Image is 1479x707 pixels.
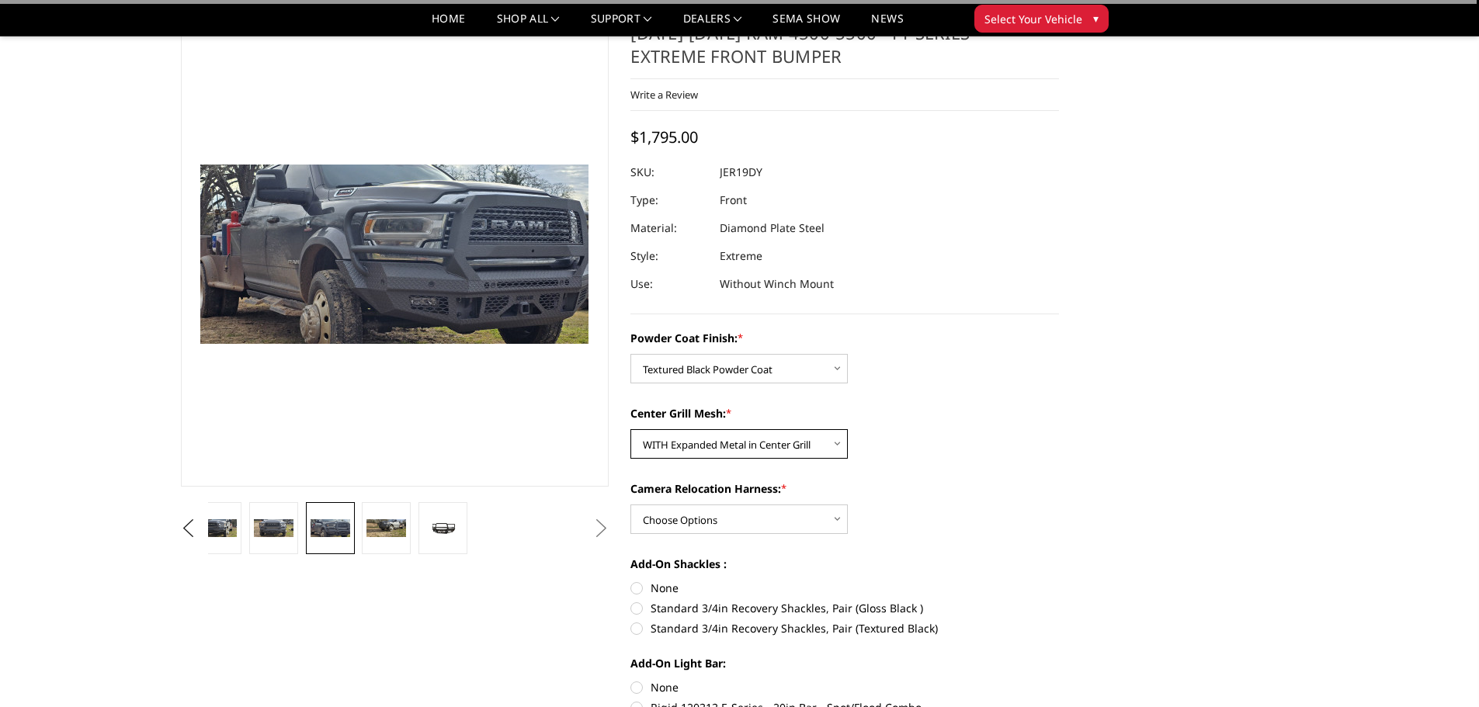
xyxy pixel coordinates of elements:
[630,580,1059,596] label: None
[974,5,1109,33] button: Select Your Vehicle
[311,519,350,537] img: 2019-2025 Ram 4500-5500 - FT Series - Extreme Front Bumper
[871,13,903,36] a: News
[630,158,708,186] dt: SKU:
[630,600,1059,616] label: Standard 3/4in Recovery Shackles, Pair (Gloss Black )
[366,519,406,537] img: 2019-2025 Ram 4500-5500 - FT Series - Extreme Front Bumper
[1401,632,1479,707] iframe: Chat Widget
[720,158,762,186] dd: JER19DY
[630,679,1059,695] label: None
[683,13,742,36] a: Dealers
[181,21,609,487] a: 2019-2025 Ram 4500-5500 - FT Series - Extreme Front Bumper
[177,517,200,540] button: Previous
[497,13,560,36] a: shop all
[720,242,762,270] dd: Extreme
[591,13,652,36] a: Support
[1093,10,1099,26] span: ▾
[630,214,708,242] dt: Material:
[589,517,613,540] button: Next
[630,655,1059,671] label: Add-On Light Bar:
[630,405,1059,421] label: Center Grill Mesh:
[720,186,747,214] dd: Front
[630,620,1059,636] label: Standard 3/4in Recovery Shackles, Pair (Textured Black)
[630,186,708,214] dt: Type:
[720,270,834,298] dd: Without Winch Mount
[630,270,708,298] dt: Use:
[630,21,1059,79] h1: [DATE]-[DATE] Ram 4500-5500 - FT Series - Extreme Front Bumper
[630,480,1059,497] label: Camera Relocation Harness:
[984,11,1082,27] span: Select Your Vehicle
[720,214,825,242] dd: Diamond Plate Steel
[630,330,1059,346] label: Powder Coat Finish:
[630,242,708,270] dt: Style:
[423,518,463,537] img: 2019-2025 Ram 4500-5500 - FT Series - Extreme Front Bumper
[254,519,293,537] img: 2019-2025 Ram 4500-5500 - FT Series - Extreme Front Bumper
[630,88,698,102] a: Write a Review
[432,13,465,36] a: Home
[630,556,1059,572] label: Add-On Shackles :
[630,126,698,147] span: $1,795.00
[772,13,840,36] a: SEMA Show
